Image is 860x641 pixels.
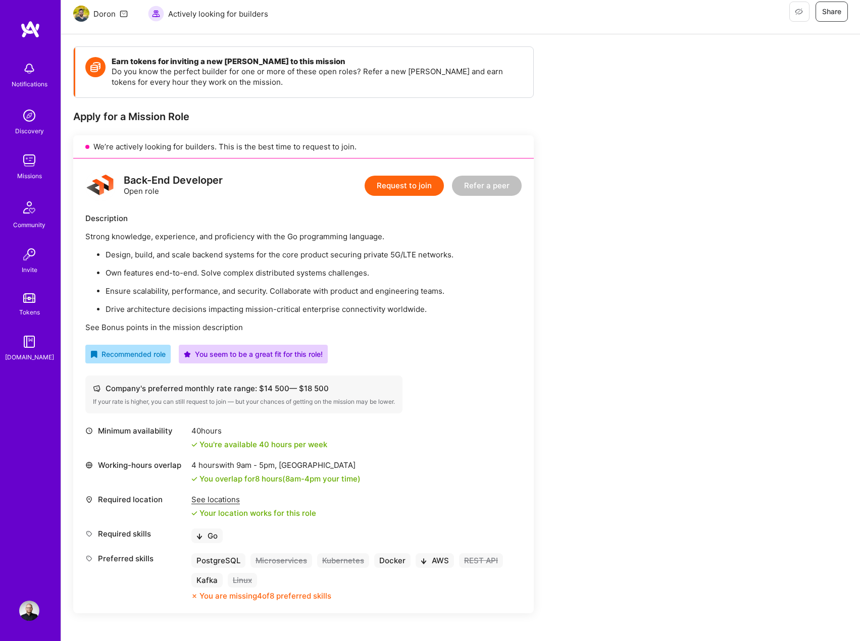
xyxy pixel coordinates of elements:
div: AWS [416,553,454,568]
div: Minimum availability [85,425,186,436]
img: Community [17,195,41,220]
p: Ensure scalability, performance, and security. Collaborate with product and engineering teams. [106,286,522,296]
i: icon Mail [120,10,128,18]
div: Description [85,213,522,224]
div: Open role [124,175,223,196]
i: icon Check [191,476,197,482]
div: Kafka [191,573,223,587]
p: See Bonus points in the mission description [85,322,522,333]
div: Missions [17,171,42,181]
div: Tokens [19,307,40,317]
button: Request to join [365,176,444,196]
div: 4 hours with [GEOGRAPHIC_DATA] [191,460,361,470]
i: icon Tag [85,555,93,562]
i: icon RecommendedBadge [90,351,97,358]
img: logo [85,171,116,201]
p: Own features end-to-end. Solve complex distributed systems challenges. [106,268,522,278]
p: Strong knowledge, experience, and proficiency with the Go programming language. [85,231,522,242]
a: User Avatar [17,601,42,621]
i: icon Location [85,496,93,503]
img: Actively looking for builders [148,6,164,22]
img: Invite [19,244,39,264]
img: Team Architect [73,6,89,22]
p: Do you know the perfect builder for one or more of these open roles? Refer a new [PERSON_NAME] an... [112,66,523,87]
img: teamwork [19,150,39,171]
i: icon Cash [93,385,100,392]
span: Actively looking for builders [168,9,268,19]
span: Share [822,7,841,17]
div: Your location works for this role [191,508,316,518]
div: Preferred skills [85,553,186,564]
i: icon BlackArrowDown [196,533,203,540]
i: icon PurpleStar [184,351,191,358]
div: Doron [93,9,116,19]
div: Microservices [250,553,312,568]
i: icon Clock [85,427,93,435]
div: You're available 40 hours per week [191,439,327,450]
img: Token icon [85,57,106,77]
div: If your rate is higher, you can still request to join — but your chances of getting on the missio... [93,398,395,406]
img: User Avatar [19,601,39,621]
div: 40 hours [191,425,327,436]
span: 9am - 5pm , [234,460,279,470]
button: Share [816,2,848,22]
div: You are missing 4 of 8 preferred skills [199,591,331,601]
span: 8am - 4pm [285,474,321,484]
div: Kubernetes [317,553,369,568]
button: Refer a peer [452,176,522,196]
div: Discovery [15,126,44,136]
div: Go [191,528,223,543]
div: Back-End Developer [124,175,223,186]
div: Invite [22,264,37,275]
i: icon Check [191,510,197,516]
i: icon BlackArrowDown [421,558,427,564]
div: Recommended role [90,349,166,359]
div: Community [13,220,45,230]
h4: Earn tokens for inviting a new [PERSON_NAME] to this mission [112,57,523,66]
div: Required skills [85,528,186,539]
img: tokens [23,293,35,303]
div: Notifications [12,79,47,89]
div: Required location [85,494,186,505]
div: Company's preferred monthly rate range: $ 14 500 — $ 18 500 [93,383,395,394]
i: icon EyeClosed [795,8,803,16]
i: icon Tag [85,530,93,538]
div: See locations [191,494,316,505]
i: icon World [85,461,93,469]
div: REST API [459,553,503,568]
img: guide book [19,332,39,352]
i: icon CloseOrange [191,593,197,599]
div: Docker [374,553,411,568]
div: Linux [228,573,257,587]
div: You overlap for 8 hours ( your time) [199,473,361,484]
p: Design, build, and scale backend systems for the core product securing private 5G/LTE networks. [106,249,522,260]
img: discovery [19,105,39,126]
div: We’re actively looking for builders. This is the best time to request to join. [73,135,534,158]
div: PostgreSQL [191,553,245,568]
div: Working-hours overlap [85,460,186,470]
div: You seem to be a great fit for this role! [184,349,323,359]
div: Apply for a Mission Role [73,110,534,123]
img: logo [20,20,40,38]
i: icon Check [191,442,197,448]
p: Drive architecture decisions impacting mission-critical enterprise connectivity worldwide. [106,304,522,314]
div: [DOMAIN_NAME] [5,352,54,362]
img: bell [19,59,39,79]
